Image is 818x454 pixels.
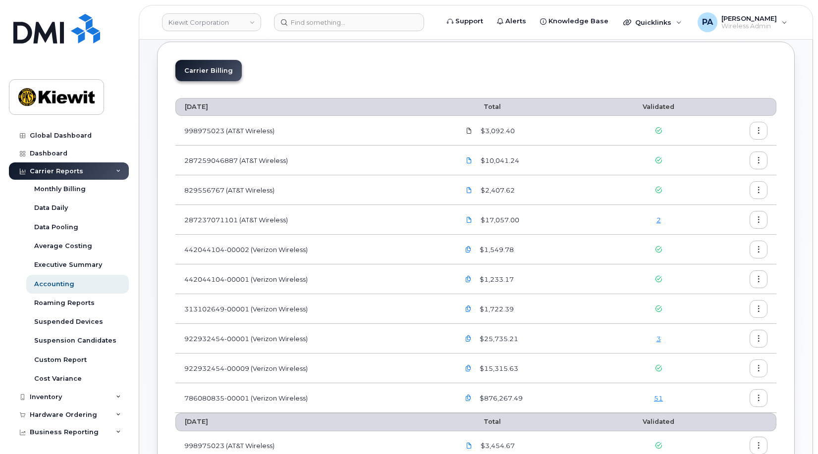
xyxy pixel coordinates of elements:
a: 2 [656,216,661,224]
span: Support [455,16,483,26]
td: 922932454-00001 (Verizon Wireless) [175,324,451,353]
span: $1,549.78 [478,245,514,254]
span: Knowledge Base [548,16,608,26]
span: $15,315.63 [478,364,518,373]
span: $17,057.00 [479,215,519,225]
span: Total [460,103,501,110]
td: 313102649-00001 (Verizon Wireless) [175,294,451,324]
span: Total [460,418,501,425]
span: $3,092.40 [479,126,515,136]
a: Alerts [490,11,533,31]
a: Kiewit.287259046887_20250902_F.pdf [460,151,479,169]
div: Quicklinks [616,12,689,32]
span: $10,041.24 [479,156,519,165]
span: PA [702,16,713,28]
td: 998975023 (AT&T Wireless) [175,116,451,146]
span: $876,267.49 [478,394,523,403]
input: Find something... [274,13,424,31]
span: Quicklinks [635,18,671,26]
a: Support [440,11,490,31]
span: $25,735.21 [478,334,518,344]
td: 442044104-00001 (Verizon Wireless) [175,264,451,294]
td: 786080835-00001 (Verizon Wireless) [175,383,451,413]
span: $1,722.39 [478,304,514,314]
span: $2,407.62 [479,186,515,195]
a: 51 [654,394,663,402]
span: [PERSON_NAME] [721,14,777,22]
a: Kiewit.998975023_20250908_F.pdf [460,122,479,139]
span: Wireless Admin [721,22,777,30]
a: Kiewit.829556767_20250902_F.pdf [460,181,479,199]
span: $1,233.17 [478,275,514,284]
a: 3 [656,335,661,343]
td: 442044104-00002 (Verizon Wireless) [175,235,451,264]
div: Paul Andrews [691,12,794,32]
a: Kiewit Corporation [162,13,261,31]
td: 829556767 (AT&T Wireless) [175,175,451,205]
a: Knowledge Base [533,11,615,31]
td: 287259046887 (AT&T Wireless) [175,146,451,175]
span: $3,454.67 [479,441,515,451]
a: Kiewit.287237071101_20250902_F.pdf [460,211,479,228]
td: 922932454-00009 (Verizon Wireless) [175,353,451,383]
span: Alerts [505,16,526,26]
th: [DATE] [175,413,451,431]
th: [DATE] [175,98,451,116]
th: Validated [610,98,707,116]
td: 287237071101 (AT&T Wireless) [175,205,451,235]
th: Validated [610,413,707,431]
iframe: Messenger Launcher [775,411,811,447]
